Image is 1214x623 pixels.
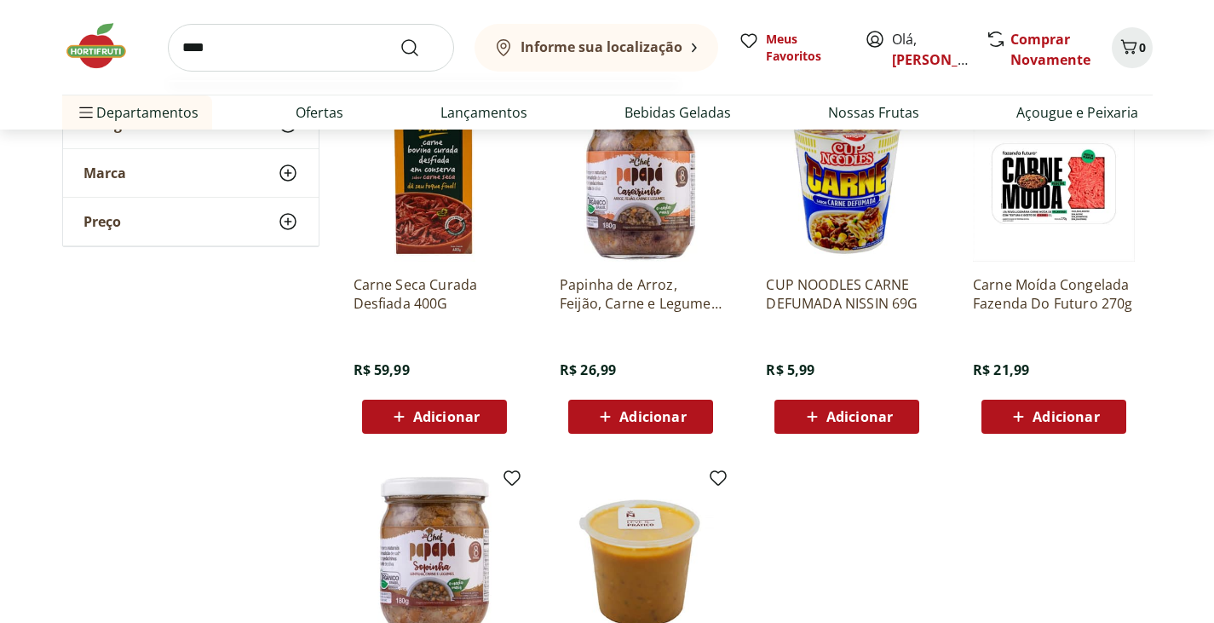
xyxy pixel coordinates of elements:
a: Papinha de Arroz, Feijão, Carne e Legumes Orgânica Papapa 180g [560,275,722,313]
span: Preço [83,213,121,230]
span: Marca [83,164,126,182]
button: Carrinho [1112,27,1153,68]
button: Submit Search [400,37,440,58]
a: Nossas Frutas [828,102,919,123]
img: Hortifruti [62,20,147,72]
span: Adicionar [826,410,893,424]
img: Carne Moída Congelada Fazenda Do Futuro 270g [973,100,1135,262]
a: Bebidas Geladas [624,102,731,123]
button: Adicionar [981,400,1126,434]
span: R$ 21,99 [973,361,1029,379]
img: Papinha de Arroz, Feijão, Carne e Legumes Orgânica Papapa 180g [560,100,722,262]
span: Adicionar [1033,410,1099,424]
span: Adicionar [619,410,686,424]
a: Lançamentos [440,102,527,123]
button: Informe sua localização [475,24,718,72]
a: [PERSON_NAME] [892,50,1003,69]
a: Carne Seca Curada Desfiada 400G [354,275,515,313]
span: R$ 59,99 [354,361,410,379]
span: Departamentos [76,92,198,133]
input: search [168,24,454,72]
button: Menu [76,92,96,133]
b: Informe sua localização [521,37,682,56]
a: Comprar Novamente [1010,30,1090,69]
span: Olá, [892,29,968,70]
span: R$ 5,99 [766,361,814,379]
a: Ofertas [296,102,343,123]
span: 0 [1139,39,1146,55]
a: Meus Favoritos [739,31,844,65]
button: Marca [63,149,319,197]
span: Meus Favoritos [766,31,844,65]
button: Adicionar [774,400,919,434]
a: CUP NOODLES CARNE DEFUMADA NISSIN 69G [766,275,928,313]
span: Adicionar [413,410,480,424]
span: R$ 26,99 [560,361,616,379]
a: Carne Moída Congelada Fazenda Do Futuro 270g [973,275,1135,313]
img: Carne Seca Curada Desfiada 400G [354,100,515,262]
img: CUP NOODLES CARNE DEFUMADA NISSIN 69G [766,100,928,262]
button: Adicionar [568,400,713,434]
a: Açougue e Peixaria [1016,102,1138,123]
button: Adicionar [362,400,507,434]
button: Preço [63,198,319,245]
